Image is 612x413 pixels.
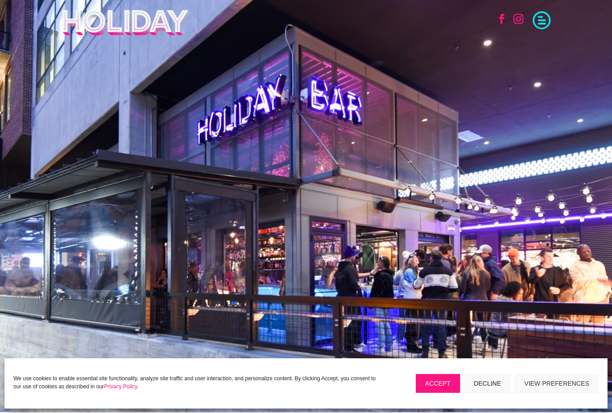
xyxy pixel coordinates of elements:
[509,9,528,29] a: Follow on Instagram
[465,374,511,393] button: Decline
[492,9,512,29] a: Follow on Facebook
[13,374,384,391] p: We use cookies to enable essential site functionality, analyze site traffic and user interaction,...
[515,374,599,393] button: View preferences
[61,30,192,37] a: Holiday
[416,374,460,393] button: Accept
[61,9,192,36] img: Holiday
[104,383,137,390] a: Privacy Policy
